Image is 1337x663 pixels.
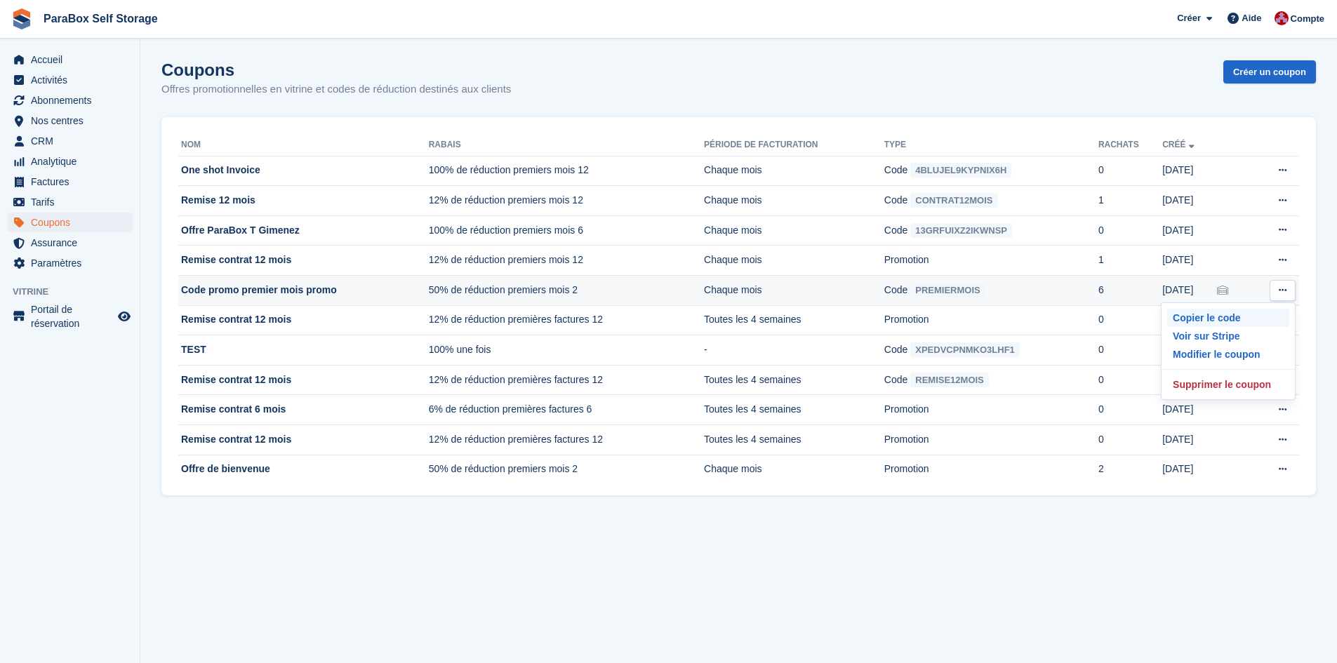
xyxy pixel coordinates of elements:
[704,246,884,276] td: Chaque mois
[429,365,704,395] td: 12% de réduction premières factures 12
[1098,335,1162,366] td: 0
[31,91,115,110] span: Abonnements
[1167,309,1289,327] p: Copier le code
[31,131,115,151] span: CRM
[1098,455,1162,484] td: 2
[7,233,133,253] a: menu
[429,156,704,186] td: 100% de réduction premiers mois 12
[31,50,115,69] span: Accueil
[1162,395,1217,425] td: [DATE]
[1098,246,1162,276] td: 1
[884,215,1098,246] td: Code
[1167,345,1289,363] p: Modifier le coupon
[429,276,704,306] td: 50% de réduction premiers mois 2
[7,192,133,212] a: menu
[1223,60,1316,83] a: Créer un coupon
[704,186,884,216] td: Chaque mois
[704,276,884,306] td: Chaque mois
[7,131,133,151] a: menu
[178,215,429,246] td: Offre ParaBox T Gimenez
[704,365,884,395] td: Toutes les 4 semaines
[31,152,115,171] span: Analytique
[884,246,1098,276] td: Promotion
[31,253,115,273] span: Paramètres
[161,60,511,79] h1: Coupons
[884,186,1098,216] td: Code
[178,395,429,425] td: Remise contrat 6 mois
[704,134,884,156] th: Période de facturation
[7,91,133,110] a: menu
[38,7,164,30] a: ParaBox Self Storage
[178,365,429,395] td: Remise contrat 12 mois
[116,308,133,325] a: Boutique d'aperçu
[910,283,985,297] span: PREMIERMOIS
[178,186,429,216] td: Remise 12 mois
[1098,395,1162,425] td: 0
[31,213,115,232] span: Coupons
[1098,215,1162,246] td: 0
[704,455,884,484] td: Chaque mois
[429,305,704,335] td: 12% de réduction premières factures 12
[429,246,704,276] td: 12% de réduction premiers mois 12
[884,305,1098,335] td: Promotion
[704,305,884,335] td: Toutes les 4 semaines
[704,425,884,455] td: Toutes les 4 semaines
[884,276,1098,306] td: Code
[910,223,1012,238] span: 13GRFUIXZ2IKWNSP
[1098,276,1162,306] td: 6
[884,455,1098,484] td: Promotion
[31,233,115,253] span: Assurance
[1167,375,1289,394] a: Supprimer le coupon
[7,302,133,330] a: menu
[178,134,429,156] th: Nom
[31,70,115,90] span: Activités
[1162,215,1217,246] td: [DATE]
[910,193,997,208] span: CONTRAT12MOIS
[1162,156,1217,186] td: [DATE]
[884,365,1098,395] td: Code
[1098,365,1162,395] td: 0
[429,134,704,156] th: Rabais
[884,335,1098,366] td: Code
[429,215,704,246] td: 100% de réduction premiers mois 6
[7,152,133,171] a: menu
[7,50,133,69] a: menu
[884,134,1098,156] th: Type
[7,70,133,90] a: menu
[1162,276,1217,306] td: [DATE]
[161,81,511,98] p: Offres promotionnelles en vitrine et codes de réduction destinés aux clients
[910,373,989,387] span: REMISE12MOIS
[1098,425,1162,455] td: 0
[178,305,429,335] td: Remise contrat 12 mois
[178,455,429,484] td: Offre de bienvenue
[910,163,1011,178] span: 4BLUJEL9KYPNIX6H
[1098,186,1162,216] td: 1
[178,276,429,306] td: Code promo premier mois promo
[7,172,133,192] a: menu
[7,253,133,273] a: menu
[429,425,704,455] td: 12% de réduction premières factures 12
[704,395,884,425] td: Toutes les 4 semaines
[31,302,115,330] span: Portail de réservation
[178,246,429,276] td: Remise contrat 12 mois
[704,335,884,366] td: -
[31,172,115,192] span: Factures
[884,156,1098,186] td: Code
[1167,327,1289,345] a: Voir sur Stripe
[1162,425,1217,455] td: [DATE]
[11,8,32,29] img: stora-icon-8386f47178a22dfd0bd8f6a31ec36ba5ce8667c1dd55bd0f319d3a0aa187defe.svg
[429,335,704,366] td: 100% une fois
[1098,134,1162,156] th: Rachats
[1291,12,1324,26] span: Compte
[884,395,1098,425] td: Promotion
[13,285,140,299] span: Vitrine
[429,395,704,425] td: 6% de réduction premières factures 6
[429,186,704,216] td: 12% de réduction premiers mois 12
[1162,455,1217,484] td: [DATE]
[1275,11,1289,25] img: Yan Grandjean
[7,213,133,232] a: menu
[178,156,429,186] td: One shot Invoice
[178,425,429,455] td: Remise contrat 12 mois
